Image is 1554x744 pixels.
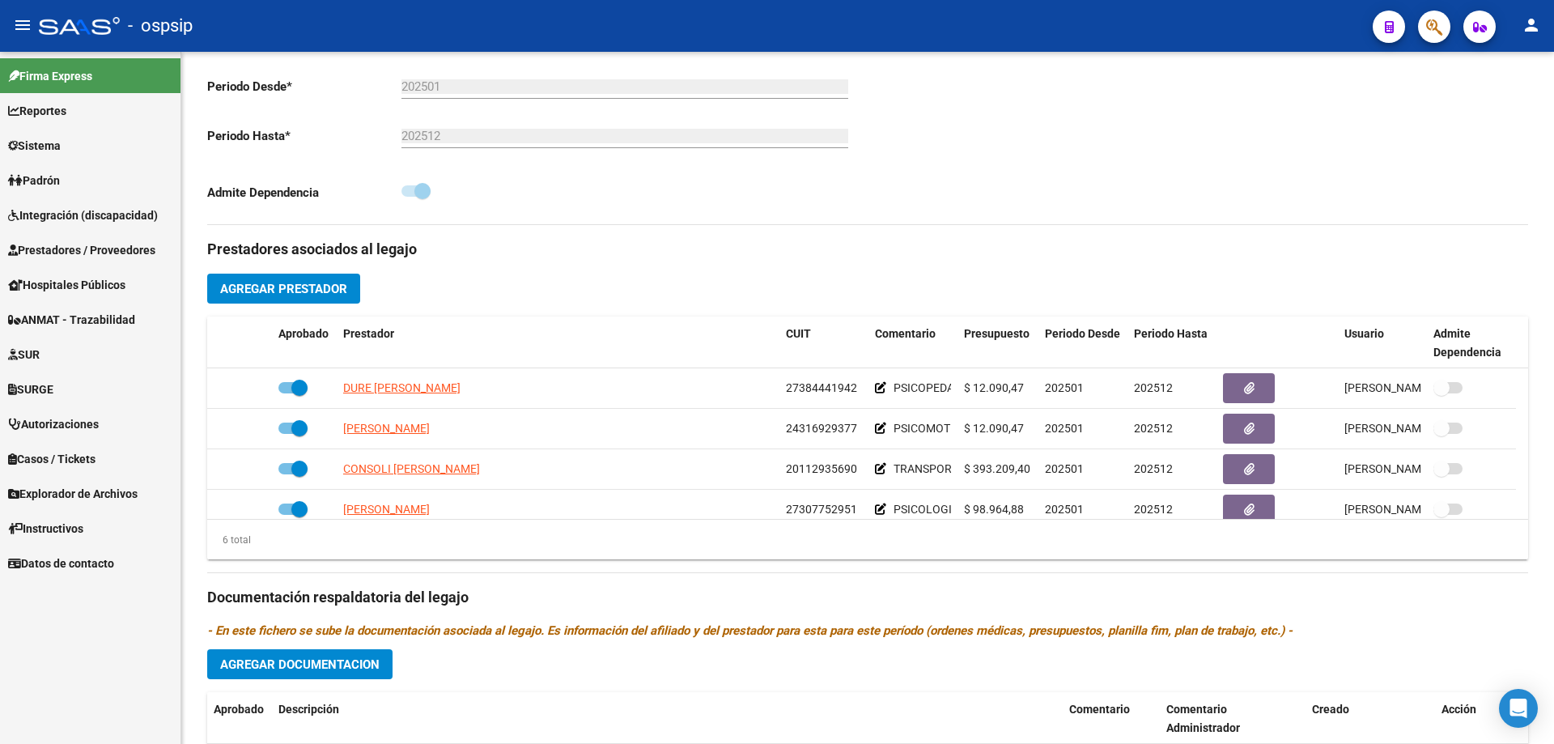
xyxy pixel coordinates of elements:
[337,317,779,370] datatable-header-cell: Prestador
[1069,703,1130,716] span: Comentario
[8,520,83,538] span: Instructivos
[8,137,61,155] span: Sistema
[8,450,96,468] span: Casos / Tickets
[957,317,1038,370] datatable-header-cell: Presupuesto
[1045,462,1084,475] span: 202501
[207,238,1528,261] h3: Prestadores asociados al legajo
[964,422,1024,435] span: $ 12.090,47
[8,485,138,503] span: Explorador de Archivos
[1344,422,1471,435] span: [PERSON_NAME] [DATE]
[894,422,1029,435] span: PSICOMOTRICIDAD/ 8 SES
[8,381,53,398] span: SURGE
[1045,422,1084,435] span: 202501
[128,8,193,44] span: - ospsip
[1344,503,1471,516] span: [PERSON_NAME] [DATE]
[786,462,857,475] span: 20112935690
[278,703,339,716] span: Descripción
[1134,422,1173,435] span: 202512
[1127,317,1216,370] datatable-header-cell: Periodo Hasta
[8,172,60,189] span: Padrón
[1433,327,1501,359] span: Admite Dependencia
[786,503,857,516] span: 27307752951
[8,415,99,433] span: Autorizaciones
[343,327,394,340] span: Prestador
[8,241,155,259] span: Prestadores / Proveedores
[1499,689,1538,728] div: Open Intercom Messenger
[1045,503,1084,516] span: 202501
[278,327,329,340] span: Aprobado
[343,381,461,394] span: DURE [PERSON_NAME]
[207,274,360,304] button: Agregar Prestador
[786,422,857,435] span: 24316929377
[1134,381,1173,394] span: 202512
[207,78,401,96] p: Periodo Desde
[1427,317,1516,370] datatable-header-cell: Admite Dependencia
[207,531,251,549] div: 6 total
[343,422,430,435] span: [PERSON_NAME]
[8,276,125,294] span: Hospitales Públicos
[13,15,32,35] mat-icon: menu
[8,67,92,85] span: Firma Express
[1344,327,1384,340] span: Usuario
[964,381,1024,394] span: $ 12.090,47
[1134,503,1173,516] span: 202512
[894,503,992,516] span: PSICOLOGIA/8 SES
[1344,462,1471,475] span: [PERSON_NAME] [DATE]
[1134,462,1173,475] span: 202512
[786,327,811,340] span: CUIT
[8,555,114,572] span: Datos de contacto
[343,503,430,516] span: [PERSON_NAME]
[207,623,1293,638] i: - En este fichero se sube la documentación asociada al legajo. Es información del afiliado y del ...
[207,184,401,202] p: Admite Dependencia
[272,317,337,370] datatable-header-cell: Aprobado
[1134,327,1208,340] span: Periodo Hasta
[964,327,1030,340] span: Presupuesto
[786,381,857,394] span: 27384441942
[207,649,393,679] button: Agregar Documentacion
[220,657,380,672] span: Agregar Documentacion
[8,102,66,120] span: Reportes
[8,311,135,329] span: ANMAT - Trazabilidad
[8,206,158,224] span: Integración (discapacidad)
[894,381,1022,394] span: PSICOPEDAGOGIA/8 SES
[1338,317,1427,370] datatable-header-cell: Usuario
[1045,381,1084,394] span: 202501
[207,586,1528,609] h3: Documentación respaldatoria del legajo
[964,503,1024,516] span: $ 98.964,88
[875,327,936,340] span: Comentario
[220,282,347,296] span: Agregar Prestador
[214,703,264,716] span: Aprobado
[343,462,480,475] span: CONSOLI [PERSON_NAME]
[1045,327,1120,340] span: Periodo Desde
[1038,317,1127,370] datatable-header-cell: Periodo Desde
[868,317,957,370] datatable-header-cell: Comentario
[1441,703,1476,716] span: Acción
[8,346,40,363] span: SUR
[779,317,868,370] datatable-header-cell: CUIT
[1166,703,1240,734] span: Comentario Administrador
[1522,15,1541,35] mat-icon: person
[1312,703,1349,716] span: Creado
[964,462,1030,475] span: $ 393.209,40
[894,462,1028,475] span: TRANSPORTE A TERAPIAS
[207,127,401,145] p: Periodo Hasta
[1344,381,1471,394] span: [PERSON_NAME] [DATE]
